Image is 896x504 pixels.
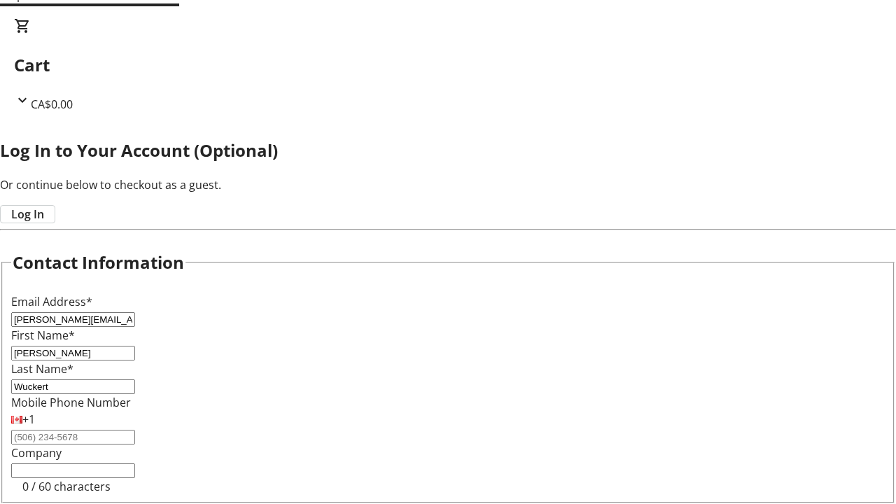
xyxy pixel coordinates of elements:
[11,445,62,461] label: Company
[11,361,73,377] label: Last Name*
[11,206,44,223] span: Log In
[11,430,135,444] input: (506) 234-5678
[14,52,882,78] h2: Cart
[13,250,184,275] h2: Contact Information
[11,294,92,309] label: Email Address*
[22,479,111,494] tr-character-limit: 0 / 60 characters
[11,328,75,343] label: First Name*
[31,97,73,112] span: CA$0.00
[11,395,131,410] label: Mobile Phone Number
[14,17,882,113] div: CartCA$0.00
